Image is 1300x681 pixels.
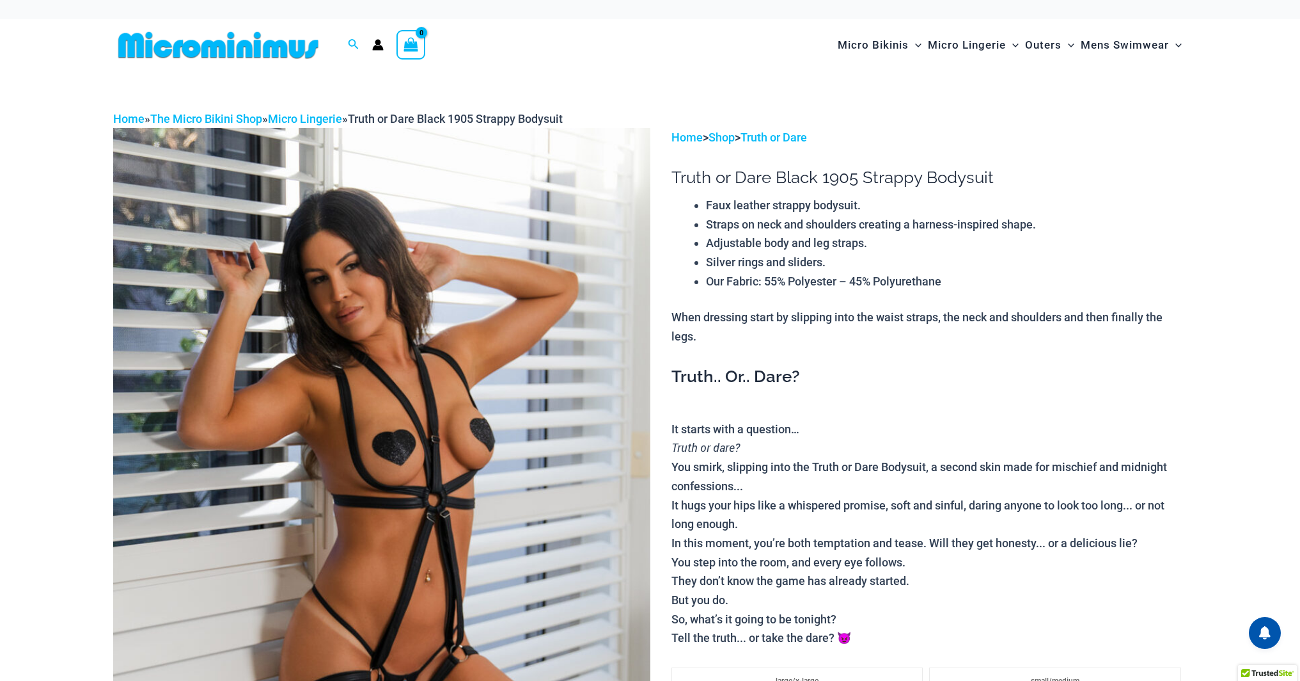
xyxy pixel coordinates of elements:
li: Adjustable body and leg straps. [706,234,1187,253]
a: Truth or Dare [740,131,807,144]
p: It starts with a question… You smirk, slipping into the Truth or Dare Bodysuit, a second skin mad... [671,420,1187,648]
li: Silver rings and sliders. [706,253,1187,272]
li: Our Fabric: 55% Polyester – 45% Polyurethane [706,272,1187,291]
a: Micro LingerieMenu ToggleMenu Toggle [925,26,1022,65]
a: Home [671,131,703,144]
li: Faux leather strappy bodysuit. [706,196,1187,215]
p: When dressing start by slipping into the waist straps, the neck and shoulders and then finally th... [671,308,1187,346]
a: Micro BikinisMenu ToggleMenu Toggle [834,26,925,65]
span: » » » [113,112,563,125]
a: Account icon link [372,39,384,51]
span: Mens Swimwear [1081,29,1169,61]
span: Micro Lingerie [928,29,1006,61]
img: MM SHOP LOGO FLAT [113,31,324,60]
span: Outers [1025,29,1061,61]
a: The Micro Bikini Shop [150,112,262,125]
a: Home [113,112,145,125]
h1: Truth or Dare Black 1905 Strappy Bodysuit [671,168,1187,188]
span: Menu Toggle [1169,29,1182,61]
p: > > [671,128,1187,147]
nav: Site Navigation [833,24,1187,67]
a: Search icon link [348,37,359,53]
i: Truth or dare? [671,440,740,455]
span: Truth or Dare Black 1905 Strappy Bodysuit [348,112,563,125]
span: Menu Toggle [1006,29,1019,61]
h3: Truth.. Or.. Dare? [671,366,1187,388]
span: Menu Toggle [1061,29,1074,61]
a: Micro Lingerie [268,112,342,125]
a: Shop [709,131,735,144]
span: Micro Bikinis [838,29,909,61]
a: View Shopping Cart, empty [396,30,426,60]
a: Mens SwimwearMenu ToggleMenu Toggle [1077,26,1185,65]
li: Straps on neck and shoulders creating a harness-inspired shape. [706,215,1187,234]
a: OutersMenu ToggleMenu Toggle [1022,26,1077,65]
span: Menu Toggle [909,29,921,61]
